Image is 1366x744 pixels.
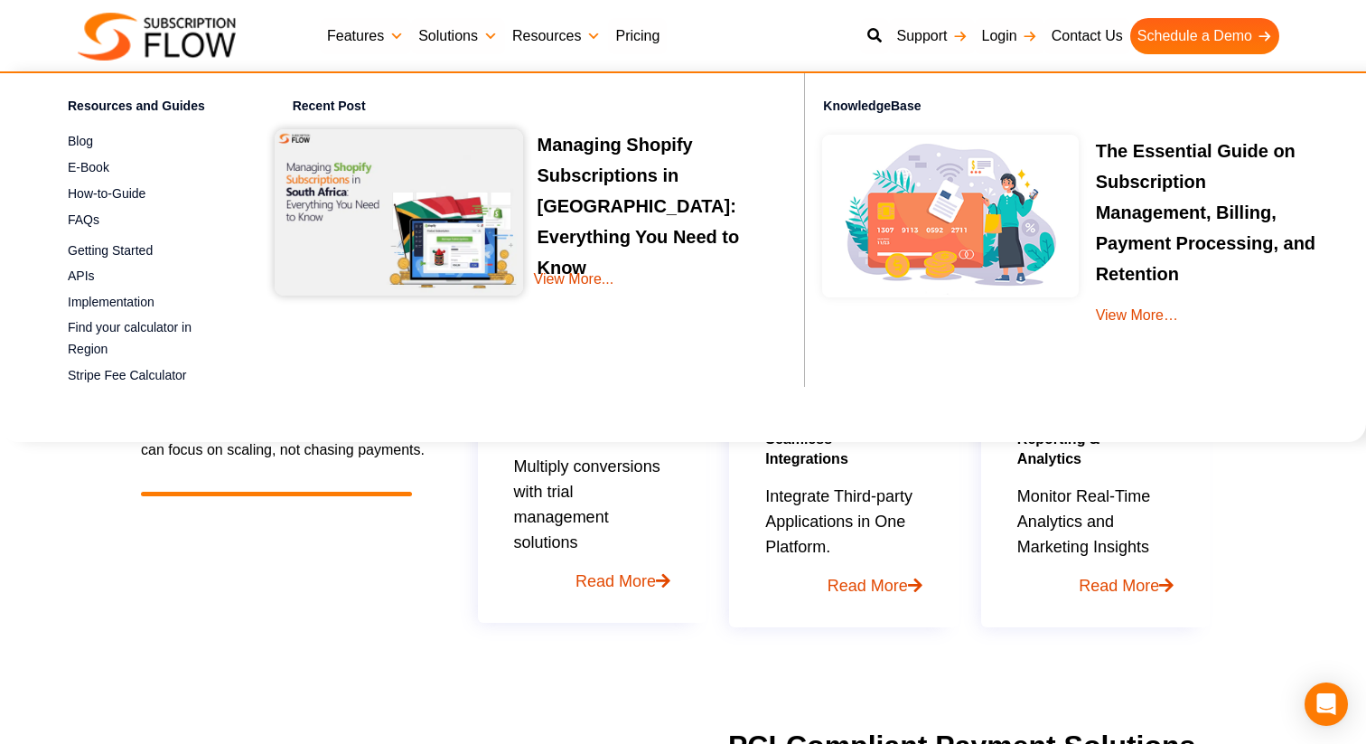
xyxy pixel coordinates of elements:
[823,87,1348,127] h4: KnowledgeBase
[814,127,1086,306] img: Online-recurring-Billing-software
[765,560,922,598] a: Read More
[68,183,229,204] a: How-to-Guide
[514,454,670,594] p: Multiply conversions with trial management solutions
[608,18,667,54] a: Pricing
[68,132,93,151] span: Blog
[68,267,95,286] span: APIs
[505,18,608,54] a: Resources
[1017,560,1174,598] a: Read More
[68,184,145,203] span: How-to-Guide
[1096,136,1321,289] p: The Essential Guide on Subscription Management, Billing, Payment Processing, and Retention
[293,96,791,122] h4: Recent Post
[68,266,229,287] a: APIs
[975,18,1044,54] a: Login
[320,18,411,54] a: Features
[68,209,229,231] a: FAQs
[1044,18,1130,54] a: Contact Us
[1130,18,1279,54] a: Schedule a Demo
[68,365,229,387] a: Stripe Fee Calculator
[1096,307,1178,323] a: View More…
[1017,484,1174,598] p: Monitor Real-Time Analytics and Marketing Insights
[68,211,99,230] span: FAQs
[68,240,229,261] a: Getting Started
[765,484,922,598] p: Integrate Third-party Applications in One Platform.
[275,129,524,296] img: Manage Shopify Subscriptions in South Africa
[411,18,505,54] a: Solutions
[68,156,229,178] a: E-Book
[68,158,109,177] span: E-Book
[534,267,773,318] a: View More...
[68,293,154,312] span: Implementation
[68,291,229,313] a: Implementation
[889,18,974,54] a: Support
[68,131,229,153] a: Blog
[68,317,229,361] a: Find your calculator in Region
[68,241,153,260] span: Getting Started
[78,13,236,61] img: Subscriptionflow
[537,135,739,283] a: Managing Shopify Subscriptions in [GEOGRAPHIC_DATA]: Everything You Need to Know
[1305,683,1348,726] div: Open Intercom Messenger
[68,96,229,122] h4: Resources and Guides
[514,555,670,594] a: Read More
